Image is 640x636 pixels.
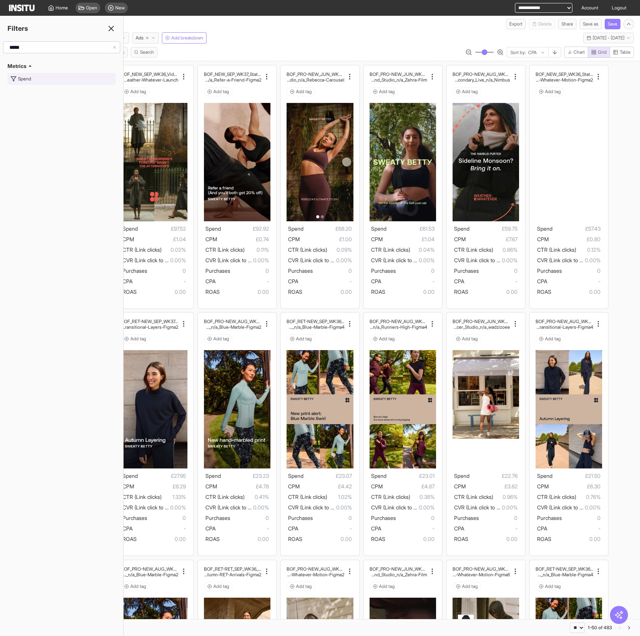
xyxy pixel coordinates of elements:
span: 0 [313,266,352,275]
span: Add tag [462,89,478,95]
div: BOF_NEW_SEP_WK37_Static_n/a_FullPrice_MultiCat_MultiFran_Secondary_MultiUse_n/a_Refer-a-Friend-Fi... [204,71,261,83]
h2: BOF_PRO-NEW_AUG_WK36_Static_n/a_FullPrice_Outerwear_Mult [287,566,344,572]
div: BOF_RET-NEW_SEP_WK37_Static_n/a_FullPrice_MultiCat_MultiFran_Secondary_Live_n/a_Transitional-Laye... [121,319,178,330]
span: Purchases [371,267,396,274]
h2: BOF_PRO-NEW_JUN_WK23_Video_20sUnder_UltimateStudio_ [370,71,427,77]
button: Add tag [121,87,149,96]
span: CVR (Link click to purchase) [205,257,271,263]
span: Spend [454,225,469,232]
h2: gs_Power_Secondary_Train_n/a_Blue-Marble-Figma4 [536,572,593,577]
span: ROAS [122,536,137,542]
div: BOF_PRO-NEW_AUG_WK36_Static_n/a_WeatherWhatever_Outerwear_Nimbus_Secondary_Live_n/a_Nimbus [453,71,510,83]
span: 0.00% [419,256,435,265]
span: ROAS [288,536,302,542]
h2: ltiFran_Secondary_Live_n/a_Transitional-Layers-Figma2 [121,324,178,330]
span: 0 [230,514,269,523]
span: CTR (Link clicks) [288,246,327,253]
span: Sort by: [510,50,526,56]
span: CTR (Link clicks) [537,494,576,500]
span: CPA [205,278,216,284]
span: 0 [147,514,186,523]
span: 0.76% [576,492,601,502]
div: BOF_PRO-NEW_AUG_WK37_Static_n/a_FullPrice_MultiCat_MultiFran_Secondary_Live_n/a_Transitional-Laye... [536,319,593,330]
span: - [298,277,352,286]
span: 0.04% [410,245,435,254]
h2: BOF_RET-NEW_SEP_WK36_Static_n/a_FullPrice_Leggin [536,566,593,572]
span: Add tag [545,583,561,589]
span: £59.75 [469,224,518,233]
h2: MultiCat_UltimateStudio_Brand_Studio_n/a_Zehra-Film [370,77,427,83]
span: 0.00 [220,535,269,544]
span: 1.02% [327,492,352,502]
span: 0.00% [502,503,518,512]
h2: BOF_RET-NEW_SEP_WK36_Static_n/a_FullPrice_Leggin [287,319,344,324]
span: - [464,524,518,533]
span: CTR (Link clicks) [205,246,245,253]
span: CPA [537,278,547,284]
div: BOF_PRO-NEW_AUG_WK36_Static_n/a_FullPrice_Outerwear_MultiFran_Secondary_Live_n/a_Weather-Whatever... [453,566,510,577]
span: 0.00% [419,503,435,512]
span: £23.23 [221,471,269,480]
h2: BOF_PRO-NEW_JUN_WK23_Static_n/a_FullPrice_MultiCa [453,319,510,324]
span: 0.00 [137,535,186,544]
span: Add tag [379,89,395,95]
span: Add tag [545,336,561,342]
span: - [381,524,435,533]
span: £4.87 [383,482,435,491]
span: CVR (Link click to purchase) [288,257,354,263]
div: BOF_RET-NEW_SEP_WK36_Static_n/a_FullPrice_Leggings_Power_Secondary_Train_n/a_Blue-Marble-Figma4 [536,566,593,577]
h2: BOF_NEW_SEP_WK37_Static_n/a_FullPrice_MultiCat_Mult [204,71,261,77]
span: 0.00% [585,256,601,265]
span: Add tag [130,89,146,95]
h2: ran_Secondary_Live_n/a_Weather-Whatever-Motion-Figma2 [536,77,593,83]
span: 0.00% [253,256,269,265]
h2: BOF_PRO-NEW_AUG_WK37_Static_n/a_FullPrice_Legging [370,319,427,324]
span: - [547,277,601,286]
button: Add tag [204,87,232,96]
span: Spend [122,225,138,232]
span: CPM [537,483,549,489]
span: 0.00 [220,287,269,296]
span: Ads [136,35,143,41]
h2: BOF_PRO-NEW_AUG_WK36_Static_n/a_WeatherWhatev [453,71,510,77]
button: Save as [580,19,602,29]
div: BOF_PRO-NEW_JUN_WK23_Static_n/a_FullPrice_MultiCat_UltimateStudio_Influencer_Studio_n/a_wadzizoee [453,319,510,330]
div: BOF_RET-RET_SEP_WK36_Static_n/a_FullPrice_MultiCat_MultiFran_Secondary_Live_n/a_Autumn-RET-Arriva... [204,566,261,577]
button: Delete [529,19,555,29]
span: Spend [288,473,303,479]
h2: MultiCat_UltimateStudio_Brand_Studio_n/a_Zehra-Film [370,572,427,577]
h2: t_UltimateStudio_Influencer_Studio_n/a_wadzizoee [453,324,510,330]
span: £1.00 [300,235,352,244]
span: - [133,524,186,533]
div: BOF_PRO-NEW_AUG_WK36_Static_n/a_FullPrice_Leggings_Power_Secondary_Train_n/a_Blue-Marble-Figma2 [204,319,261,330]
h2: iCat_UltimateStudio_Brand_Studio_n/a_Rebecca-Carousel [287,77,344,83]
div: BOF_NEW_SEP_WK36_Static_n/a_FullPrice_Outerwear_MultiFran_Secondary_Live_n/a_Weather-Whatever-Mot... [536,71,593,83]
div: BOF_PRO-NEW_AUG_WK37_Static_n/a_FullPrice_Leggings_MultiFran_Secondary_Run_n/a_Runners-High-Figma4 [370,319,427,330]
span: 0.00 [302,287,352,296]
button: Table [610,47,634,58]
span: 0.00% [170,256,186,265]
span: Search [140,49,154,55]
span: - [133,277,186,286]
span: £21.50 [552,471,601,480]
h2: BOF_RET-NEW_SEP_WK37_Static_n/a_FullPrice_MultiCat_Mu [121,319,178,324]
span: CPM [122,483,134,489]
span: [DATE] - [DATE] [593,35,625,41]
span: CPM [454,236,466,242]
span: Open [86,5,97,11]
span: Spend [122,473,138,479]
h2: Metrics [8,62,26,70]
span: 0.38% [410,492,435,502]
div: BOF_PRO-NEW_JUN_WK23_Video_20sUnder_UltimateStudio_MultiCat_UltimateStudio_Brand_Studio_n/a_Zehra... [370,566,427,577]
span: CVR (Link click to purchase) [454,504,520,511]
span: Purchases [454,515,479,521]
span: £3.82 [466,482,518,491]
span: Spend [205,225,221,232]
span: CPA [288,525,298,532]
span: £6.30 [549,482,601,491]
div: 1-50 of 483 [588,625,612,631]
span: Add tag [379,336,395,342]
h2: er_Outerwear_Nimbus_Secondary_Live_n/a_Nimbus [453,77,510,83]
span: CVR (Link click to purchase) [537,504,603,511]
button: Add tag [287,582,315,591]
